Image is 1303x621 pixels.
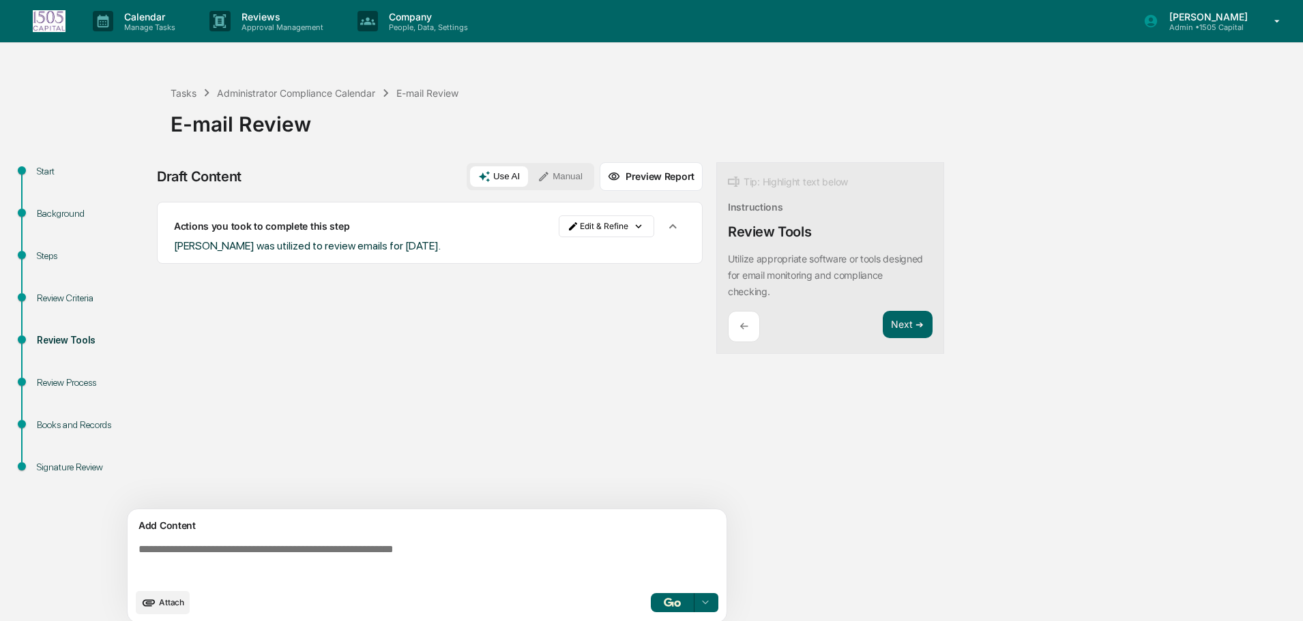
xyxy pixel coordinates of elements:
[37,418,149,432] div: Books and Records
[37,333,149,348] div: Review Tools
[37,460,149,474] div: Signature Review
[740,320,748,333] p: ←
[217,87,375,99] div: Administrator Compliance Calendar
[159,597,184,607] span: Attach
[37,291,149,305] div: Review Criteria
[174,239,441,252] span: [PERSON_NAME] was utilized to review emails for [DATE].
[136,591,190,614] button: upload document
[396,87,458,99] div: E-mail Review
[33,10,65,32] img: logo
[157,168,241,185] div: Draft Content
[470,166,528,187] button: Use AI
[37,376,149,390] div: Review Process
[883,311,933,339] button: Next ➔
[664,598,680,607] img: Go
[378,11,475,22] p: Company
[1158,22,1255,32] p: Admin • 1505 Capital
[600,162,703,191] button: Preview Report
[136,517,718,534] div: Add Content
[529,166,591,187] button: Manual
[728,253,923,297] p: Utilize appropriate software or tools designed for email monitoring and compliance checking.
[231,22,330,32] p: Approval Management
[113,11,182,22] p: Calendar
[37,249,149,263] div: Steps
[231,11,330,22] p: Reviews
[113,22,182,32] p: Manage Tasks
[559,215,654,237] button: Edit & Refine
[37,207,149,221] div: Background
[728,224,811,240] div: Review Tools
[728,174,848,190] div: Tip: Highlight text below
[37,164,149,179] div: Start
[651,593,694,612] button: Go
[378,22,475,32] p: People, Data, Settings
[728,201,783,213] div: Instructions
[1259,576,1296,613] iframe: Open customer support
[171,101,1296,136] div: E-mail Review
[174,220,349,232] p: Actions you took to complete this step
[171,87,196,99] div: Tasks
[1158,11,1255,22] p: [PERSON_NAME]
